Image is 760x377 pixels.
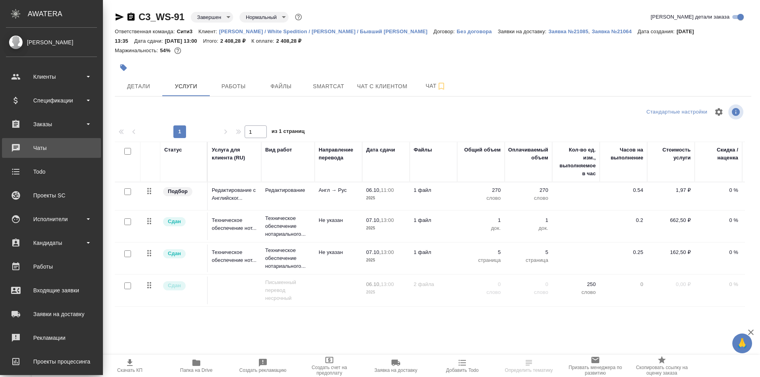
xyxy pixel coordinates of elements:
p: 270 [509,186,548,194]
p: 250 [556,280,596,288]
button: Создать рекламацию [230,355,296,377]
p: Подбор [168,188,188,195]
p: К оплате: [251,38,276,44]
div: Спецификации [6,95,97,106]
p: Редактирование с Английског... [212,186,257,202]
p: 07.10, [366,217,381,223]
span: Создать счет на предоплату [301,365,358,376]
p: Техническое обеспечение нот... [212,216,257,232]
div: Файлы [414,146,432,154]
button: 🙏 [732,333,752,353]
p: Договор: [433,28,457,34]
p: Техническое обеспечение нотариального... [265,246,311,270]
div: Заказы [6,118,97,130]
div: Исполнители [6,213,97,225]
span: 🙏 [735,335,749,352]
p: 1 файл [414,186,453,194]
a: Входящие заявки [2,280,101,300]
button: Доп статусы указывают на важность/срочность заказа [293,12,304,22]
div: Проекты процессинга [6,356,97,368]
a: [PERSON_NAME] / White Spedition / [PERSON_NAME] / Бывший [PERSON_NAME] [219,28,434,34]
a: Чаты [2,138,101,158]
p: 2 файла [414,280,453,288]
p: 13:00 [381,217,394,223]
p: 0 % [699,216,738,224]
p: [DATE] 13:00 [165,38,203,44]
span: Услуги [167,81,205,91]
span: [PERSON_NAME] детали заказа [651,13,730,21]
div: Скидка / наценка [699,146,738,162]
p: Сдан [168,218,181,225]
p: Сдан [168,282,181,290]
p: Редактирование [265,186,311,194]
div: AWATERA [28,6,103,22]
div: Стоимость услуги [651,146,691,162]
button: Заявка на доставку [363,355,429,377]
button: Скопировать ссылку для ЯМессенджера [115,12,124,22]
p: Заявка №21085 [549,28,589,34]
div: Клиенты [6,71,97,83]
p: Техническое обеспечение нотариального... [265,214,311,238]
p: 13:00 [381,249,394,255]
p: Дата сдачи: [134,38,165,44]
div: Общий объем [464,146,501,154]
div: Todo [6,166,97,178]
div: Оплачиваемый объем [508,146,548,162]
a: Проекты SC [2,186,101,205]
p: Заявки на доставку: [498,28,548,34]
button: Создать счет на предоплату [296,355,363,377]
span: Файлы [262,81,300,91]
td: 0.2 [600,212,647,240]
p: Сити3 [177,28,199,34]
p: 162,50 ₽ [651,248,691,256]
p: 06.10, [366,187,381,193]
span: Smartcat [310,81,348,91]
div: [PERSON_NAME] [6,38,97,47]
p: 0,00 ₽ [651,280,691,288]
p: док. [461,224,501,232]
div: Кандидаты [6,237,97,249]
span: Заявка на доставку [374,368,417,373]
p: Без договора [457,28,498,34]
p: 0 [461,280,501,288]
div: Завершен [239,12,289,23]
p: Не указан [319,248,358,256]
a: Рекламации [2,328,101,348]
p: 11:00 [381,187,394,193]
p: 2025 [366,256,406,264]
td: 0 [600,277,647,304]
p: слово [461,288,501,296]
a: Работы [2,257,101,277]
span: Чат [417,81,455,91]
div: Статус [164,146,182,154]
span: Создать рекламацию [239,368,287,373]
p: 2 408,28 ₽ [220,38,251,44]
div: Дата сдачи [366,146,395,154]
button: 930.10 RUB; [173,45,183,56]
p: Клиент: [198,28,219,34]
td: 0.54 [600,182,647,210]
p: Итого: [203,38,220,44]
button: Завершен [195,14,224,21]
div: Рекламации [6,332,97,344]
a: Без договора [457,28,498,34]
p: 1 [461,216,501,224]
button: Скачать КП [97,355,163,377]
p: 07.10, [366,249,381,255]
span: Добавить Todo [446,368,479,373]
div: Услуга для клиента (RU) [212,146,257,162]
span: Посмотреть информацию [728,104,745,119]
button: Заявка №21064 [592,28,638,36]
td: 0.25 [600,244,647,272]
p: , [588,28,592,34]
p: Англ → Рус [319,186,358,194]
span: Скопировать ссылку на оценку заказа [633,365,690,376]
p: 2 408,28 ₽ [276,38,308,44]
p: Заявка №21064 [592,28,638,34]
button: Добавить Todo [429,355,496,377]
p: 662,50 ₽ [651,216,691,224]
p: 0 % [699,248,738,256]
p: 0 % [699,280,738,288]
p: [PERSON_NAME] / White Spedition / [PERSON_NAME] / Бывший [PERSON_NAME] [219,28,434,34]
button: Заявка №21085 [549,28,589,36]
